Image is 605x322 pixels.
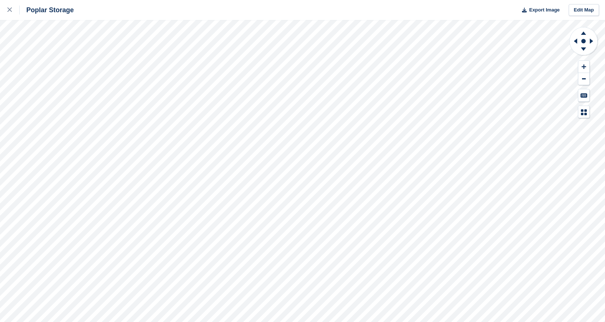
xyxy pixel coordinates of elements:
button: Keyboard Shortcuts [578,89,589,102]
div: Poplar Storage [20,6,74,14]
button: Zoom In [578,61,589,73]
button: Map Legend [578,106,589,118]
a: Edit Map [569,4,599,16]
button: Zoom Out [578,73,589,85]
span: Export Image [529,6,559,14]
button: Export Image [518,4,560,16]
